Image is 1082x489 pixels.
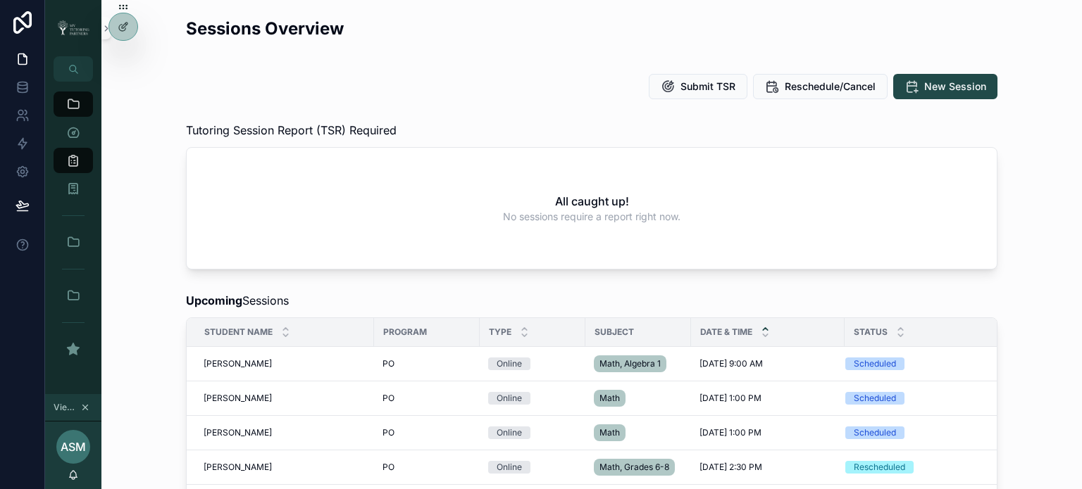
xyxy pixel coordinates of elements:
[699,462,762,473] span: [DATE] 2:30 PM
[753,74,888,99] button: Reschedule/Cancel
[204,427,272,438] span: [PERSON_NAME]
[497,392,522,405] div: Online
[204,462,272,473] span: [PERSON_NAME]
[699,427,761,438] span: [DATE] 1:00 PM
[186,293,242,307] strong: Upcoming
[186,292,289,309] span: Sessions
[699,393,761,404] span: [DATE] 1:00 PM
[599,427,620,438] span: Math
[599,393,620,404] span: Math
[854,357,896,370] div: Scheduled
[383,358,394,369] span: PO
[503,210,680,224] span: No sessions require a report right now.
[680,80,735,94] span: Submit TSR
[700,326,752,338] span: Date & Time
[924,80,986,94] span: New Session
[186,122,397,139] span: Tutoring Session Report (TSR) Required
[45,82,101,380] div: scrollable content
[854,426,896,439] div: Scheduled
[854,392,896,405] div: Scheduled
[61,438,86,455] span: ASM
[383,326,427,338] span: Program
[186,17,344,40] h2: Sessions Overview
[555,193,629,210] h2: All caught up!
[893,74,997,99] button: New Session
[699,358,763,369] span: [DATE] 9:00 AM
[383,462,394,473] span: PO
[854,326,888,338] span: Status
[497,357,522,370] div: Online
[595,326,634,338] span: Subject
[599,358,661,369] span: Math, Algebra 1
[854,461,905,474] div: Rescheduled
[204,358,272,369] span: [PERSON_NAME]
[649,74,747,99] button: Submit TSR
[383,427,394,438] span: PO
[383,393,394,404] span: PO
[497,426,522,439] div: Online
[497,461,522,474] div: Online
[599,462,669,473] span: Math, Grades 6-8
[204,393,272,404] span: [PERSON_NAME]
[489,326,511,338] span: Type
[204,326,273,338] span: Student Name
[785,80,876,94] span: Reschedule/Cancel
[54,402,77,413] span: Viewing as [PERSON_NAME]
[54,19,93,37] img: App logo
